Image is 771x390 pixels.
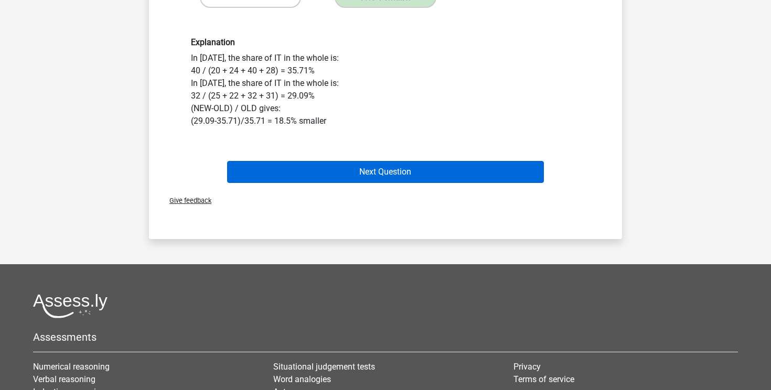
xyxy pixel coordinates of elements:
a: Privacy [513,362,541,372]
button: Next Question [227,161,544,183]
div: In [DATE], the share of IT in the whole is: 40 / (20 + 24 + 40 + 28) = 35.71% In [DATE], the shar... [183,37,588,127]
a: Numerical reasoning [33,362,110,372]
a: Verbal reasoning [33,374,95,384]
h5: Assessments [33,331,738,343]
span: Give feedback [161,197,211,204]
a: Word analogies [273,374,331,384]
a: Situational judgement tests [273,362,375,372]
h6: Explanation [191,37,580,47]
img: Assessly logo [33,294,108,318]
a: Terms of service [513,374,574,384]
